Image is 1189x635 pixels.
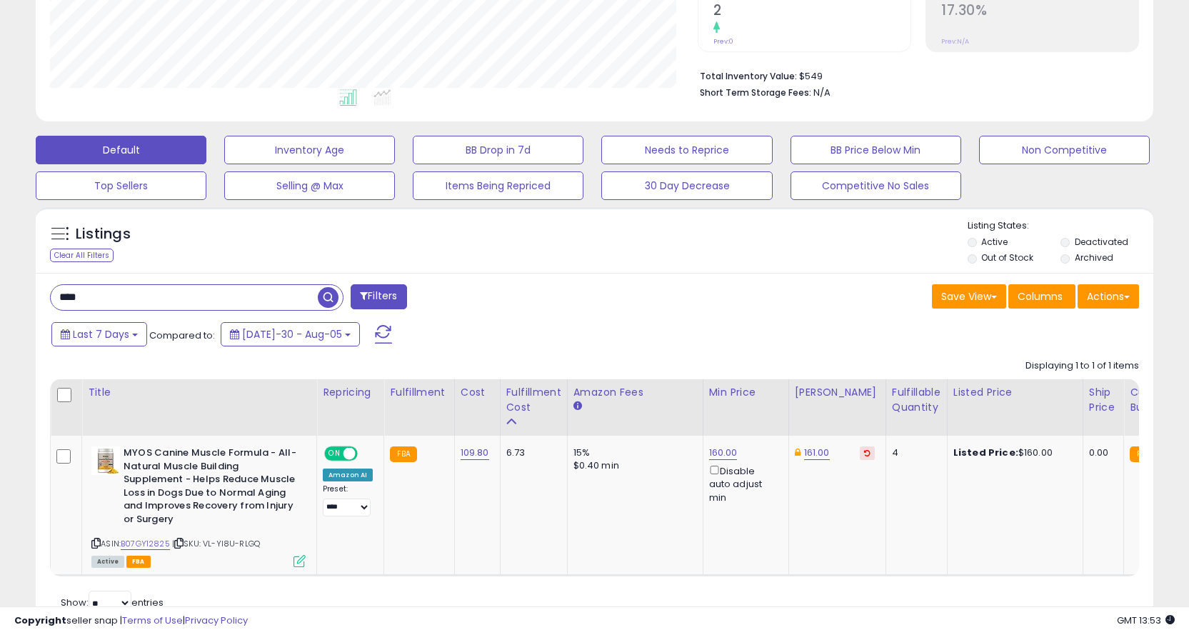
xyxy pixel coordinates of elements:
[795,385,880,400] div: [PERSON_NAME]
[1089,385,1118,415] div: Ship Price
[804,446,830,460] a: 161.00
[185,614,248,627] a: Privacy Policy
[390,385,448,400] div: Fulfillment
[941,2,1138,21] h2: 17.30%
[122,614,183,627] a: Terms of Use
[461,446,489,460] a: 109.80
[36,171,206,200] button: Top Sellers
[601,136,772,164] button: Needs to Reprice
[1078,284,1139,309] button: Actions
[413,171,583,200] button: Items Being Repriced
[91,446,120,475] img: 41Grs1g1IiL._SL40_.jpg
[700,86,811,99] b: Short Term Storage Fees:
[1130,446,1156,462] small: FBA
[713,37,733,46] small: Prev: 0
[221,322,360,346] button: [DATE]-30 - Aug-05
[91,556,124,568] span: All listings currently available for purchase on Amazon
[981,236,1008,248] label: Active
[506,446,556,459] div: 6.73
[981,251,1033,264] label: Out of Stock
[224,136,395,164] button: Inventory Age
[573,400,582,413] small: Amazon Fees.
[709,463,778,504] div: Disable auto adjust min
[968,219,1153,233] p: Listing States:
[601,171,772,200] button: 30 Day Decrease
[953,385,1077,400] div: Listed Price
[700,70,797,82] b: Total Inventory Value:
[91,446,306,566] div: ASIN:
[14,614,66,627] strong: Copyright
[941,37,969,46] small: Prev: N/A
[979,136,1150,164] button: Non Competitive
[813,86,831,99] span: N/A
[573,385,697,400] div: Amazon Fees
[323,469,373,481] div: Amazon AI
[51,322,147,346] button: Last 7 Days
[73,327,129,341] span: Last 7 Days
[1025,359,1139,373] div: Displaying 1 to 1 of 1 items
[88,385,311,400] div: Title
[356,448,378,460] span: OFF
[1008,284,1075,309] button: Columns
[1075,251,1113,264] label: Archived
[953,446,1018,459] b: Listed Price:
[326,448,343,460] span: ON
[932,284,1006,309] button: Save View
[1089,446,1113,459] div: 0.00
[1075,236,1128,248] label: Deactivated
[149,329,215,342] span: Compared to:
[791,136,961,164] button: BB Price Below Min
[506,385,561,415] div: Fulfillment Cost
[791,171,961,200] button: Competitive No Sales
[351,284,406,309] button: Filters
[573,459,692,472] div: $0.40 min
[121,538,170,550] a: B07GY12825
[36,136,206,164] button: Default
[892,385,941,415] div: Fulfillable Quantity
[953,446,1072,459] div: $160.00
[76,224,131,244] h5: Listings
[1117,614,1175,627] span: 2025-08-13 13:53 GMT
[323,484,373,516] div: Preset:
[892,446,936,459] div: 4
[709,446,738,460] a: 160.00
[124,446,297,529] b: MYOS Canine Muscle Formula - All-Natural Muscle Building Supplement - Helps Reduce Muscle Loss in...
[461,385,494,400] div: Cost
[242,327,342,341] span: [DATE]-30 - Aug-05
[700,66,1128,84] li: $549
[14,614,248,628] div: seller snap | |
[50,249,114,262] div: Clear All Filters
[413,136,583,164] button: BB Drop in 7d
[172,538,260,549] span: | SKU: VL-YI8U-RLGQ
[709,385,783,400] div: Min Price
[126,556,151,568] span: FBA
[323,385,378,400] div: Repricing
[390,446,416,462] small: FBA
[713,2,910,21] h2: 2
[1018,289,1063,304] span: Columns
[573,446,692,459] div: 15%
[224,171,395,200] button: Selling @ Max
